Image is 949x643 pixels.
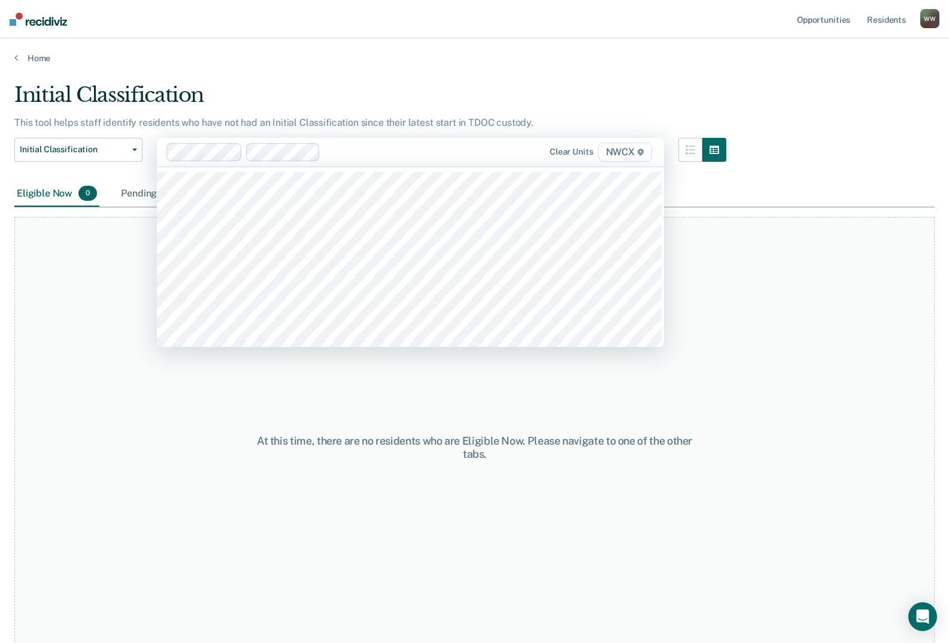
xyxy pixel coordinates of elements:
[78,186,97,201] span: 0
[598,143,652,162] span: NWCX
[550,147,593,157] div: Clear units
[14,138,142,162] button: Initial Classification
[908,602,937,631] div: Open Intercom Messenger
[14,53,935,64] a: Home
[14,83,726,117] div: Initial Classification
[14,181,99,207] div: Eligible Now0
[10,13,67,26] img: Recidiviz
[920,9,939,28] div: W W
[14,117,533,128] p: This tool helps staff identify residents who have not had an Initial Classification since their l...
[119,181,184,207] div: Pending0
[245,434,705,460] div: At this time, there are no residents who are Eligible Now. Please navigate to one of the other tabs.
[920,9,939,28] button: WW
[20,144,128,155] span: Initial Classification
